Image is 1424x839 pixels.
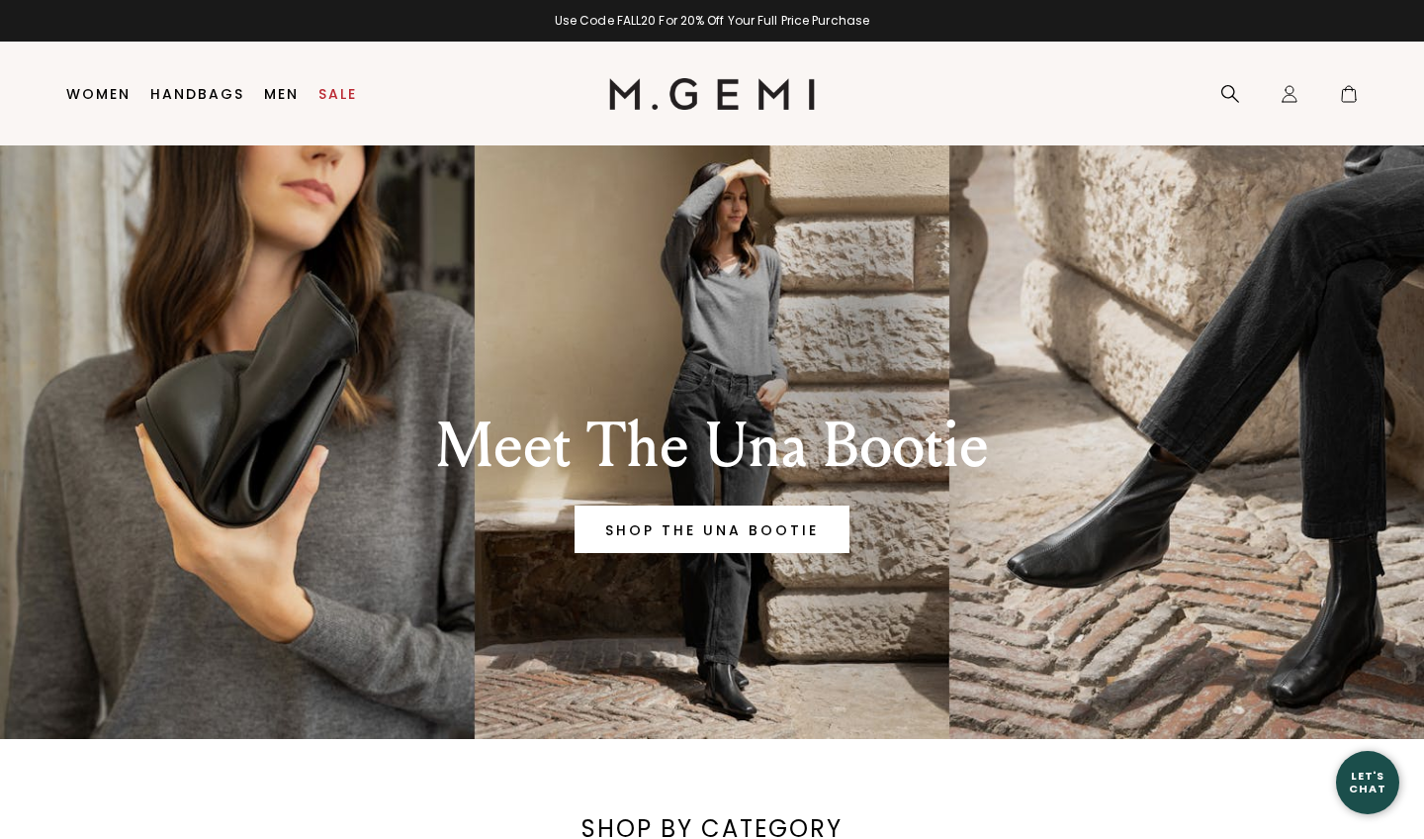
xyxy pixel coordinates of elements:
a: Sale [318,86,357,102]
a: Men [264,86,299,102]
img: M.Gemi [609,78,816,110]
div: Meet The Una Bootie [369,411,1055,482]
a: Women [66,86,131,102]
a: Banner primary button [575,506,849,553]
div: Let's Chat [1336,770,1399,794]
a: Handbags [150,86,244,102]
